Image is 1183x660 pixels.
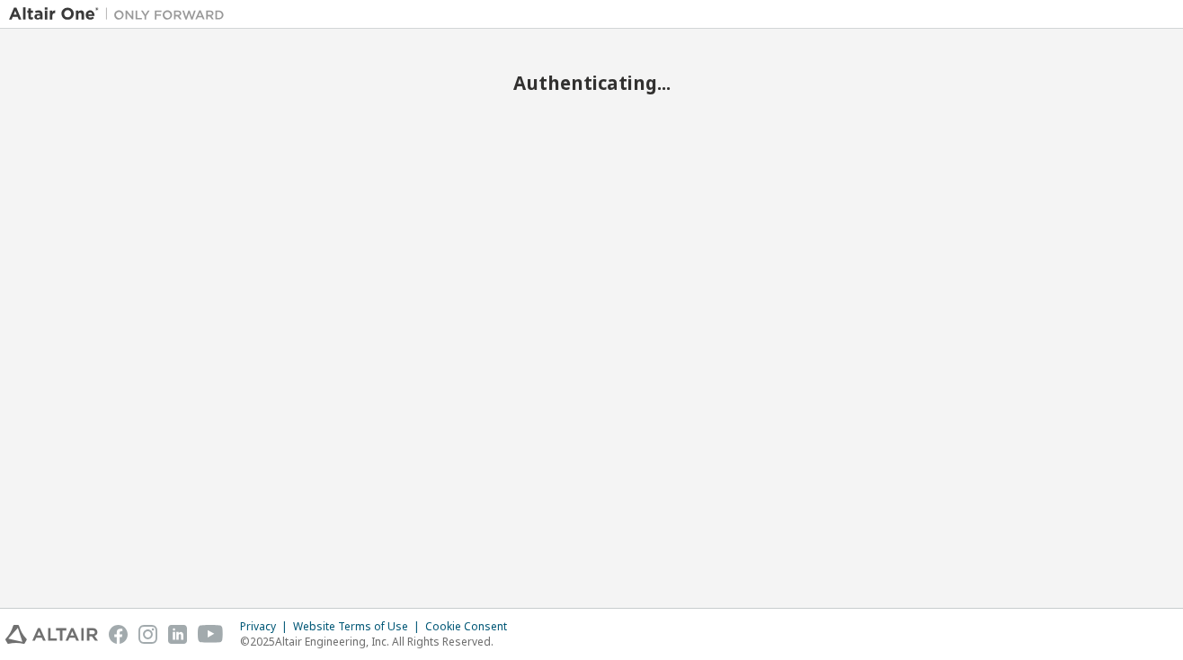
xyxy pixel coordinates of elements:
[293,620,425,634] div: Website Terms of Use
[138,625,157,644] img: instagram.svg
[198,625,224,644] img: youtube.svg
[109,625,128,644] img: facebook.svg
[9,71,1174,94] h2: Authenticating...
[168,625,187,644] img: linkedin.svg
[240,634,518,649] p: © 2025 Altair Engineering, Inc. All Rights Reserved.
[240,620,293,634] div: Privacy
[5,625,98,644] img: altair_logo.svg
[425,620,518,634] div: Cookie Consent
[9,5,234,23] img: Altair One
